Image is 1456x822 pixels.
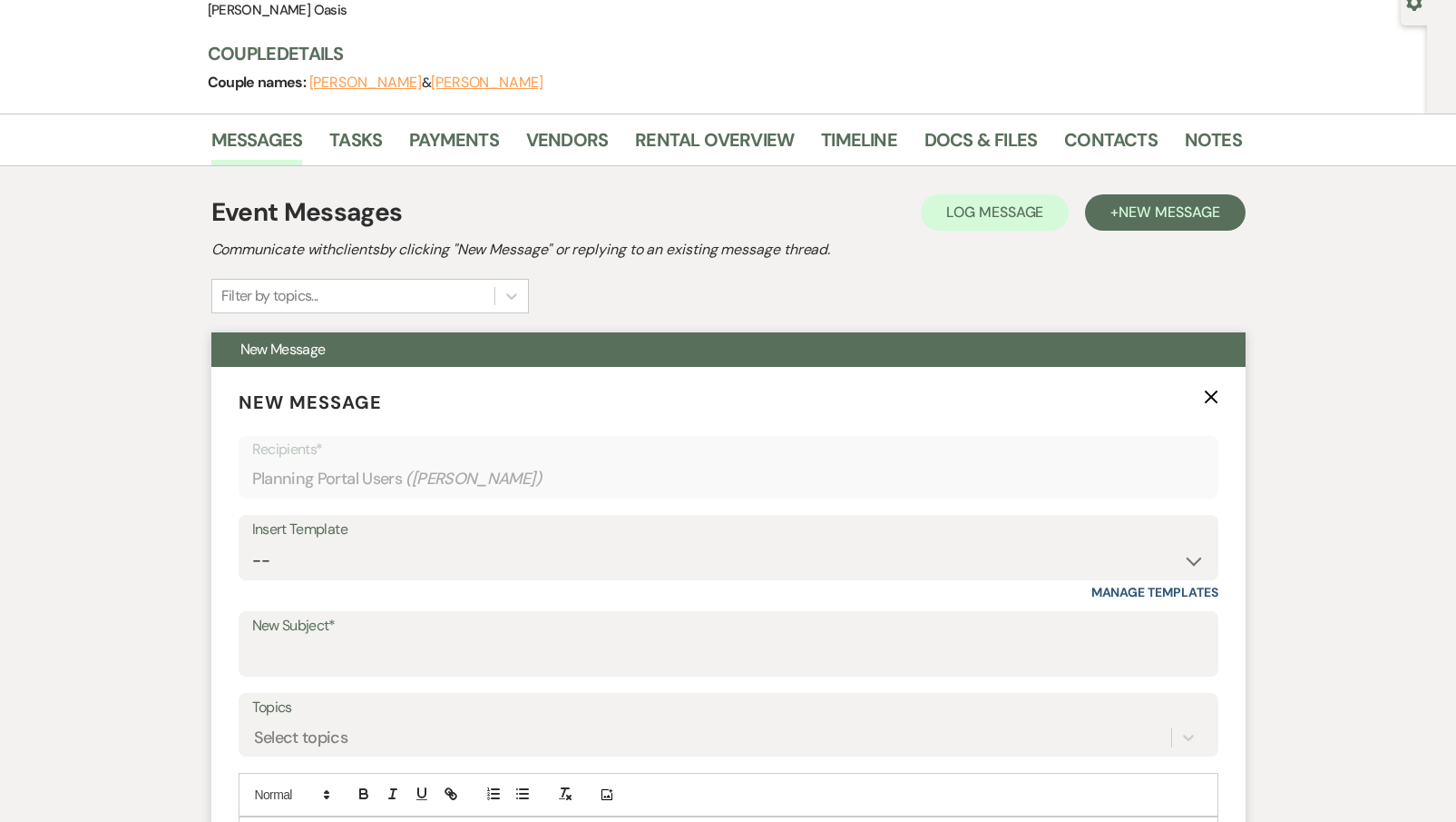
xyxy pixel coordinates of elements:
[208,1,347,19] span: [PERSON_NAME] Oasis
[252,438,1205,461] p: Recipients*
[254,726,348,750] div: Select topics
[406,467,542,491] span: ( [PERSON_NAME] )
[1091,584,1218,600] a: Manage Templates
[821,125,897,165] a: Timeline
[1085,194,1245,231] button: +New Message
[1119,203,1219,222] span: New Message
[526,125,608,165] a: Vendors
[924,125,1037,165] a: Docs & Files
[239,391,382,414] span: New Message
[329,125,382,165] a: Tasks
[635,125,794,165] a: Rental Overview
[211,193,403,232] h1: Event Messages
[946,203,1043,222] span: Log Message
[252,695,1205,721] label: Topics
[1064,125,1158,165] a: Contacts
[240,340,326,359] span: New Message
[221,285,318,307] div: Filter by topics...
[208,41,1224,66] h3: Couple Details
[431,75,543,90] button: [PERSON_NAME]
[211,239,1246,261] h2: Communicate with clients by clicking "New Message" or replying to an existing message thread.
[921,194,1069,231] button: Log Message
[309,74,543,92] span: &
[252,613,1205,639] label: New Subject*
[252,517,1205,543] div: Insert Template
[309,75,422,90] button: [PERSON_NAME]
[208,73,309,92] span: Couple names:
[211,125,303,165] a: Messages
[252,461,1205,497] div: Planning Portal Users
[409,125,499,165] a: Payments
[1185,125,1242,165] a: Notes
